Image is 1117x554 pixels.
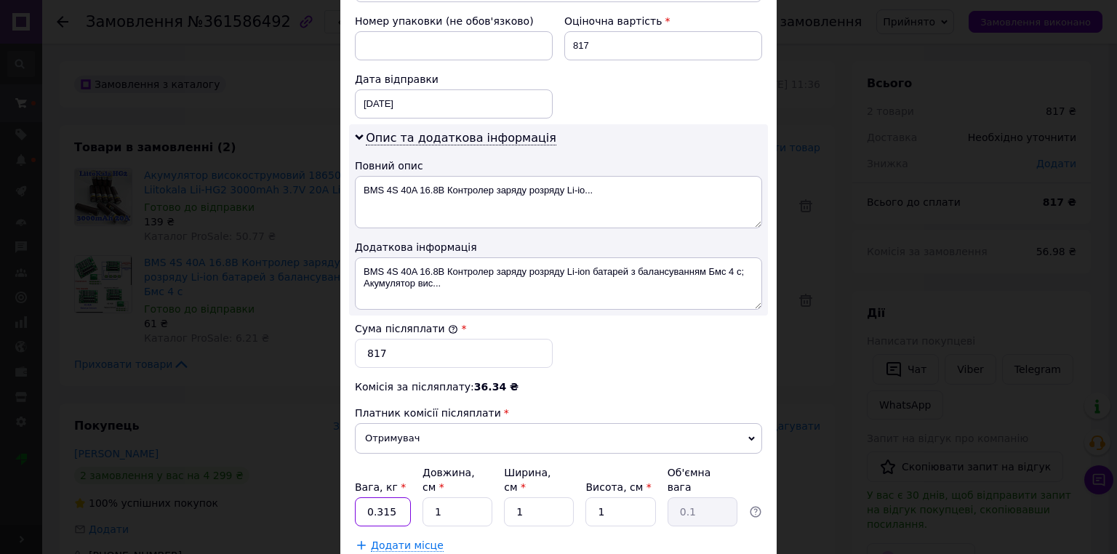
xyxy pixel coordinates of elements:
span: Платник комісії післяплати [355,407,501,419]
div: Додаткова інформація [355,240,762,254]
label: Висота, см [585,481,651,493]
div: Оціночна вартість [564,14,762,28]
span: 36.34 ₴ [474,381,519,393]
div: Повний опис [355,158,762,173]
label: Сума післяплати [355,323,458,334]
label: Вага, кг [355,481,406,493]
div: Номер упаковки (не обов'язково) [355,14,553,28]
div: Об'ємна вага [668,465,737,494]
span: Опис та додаткова інформація [366,131,556,145]
span: Додати місце [371,539,444,552]
span: Отримувач [355,423,762,454]
label: Ширина, см [504,467,551,493]
div: Дата відправки [355,72,553,87]
textarea: BMS 4S 40A 16.8В Контролер заряду розряду Li-io... [355,176,762,228]
textarea: BMS 4S 40A 16.8В Контролер заряду розряду Li-ion батарей з балансуванням Бмс 4 с; Акумулятор вис... [355,257,762,310]
label: Довжина, см [423,467,475,493]
div: Комісія за післяплату: [355,380,762,394]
